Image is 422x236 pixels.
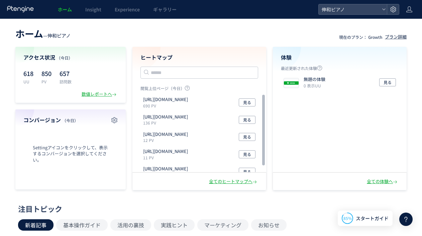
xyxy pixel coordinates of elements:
[243,133,251,141] span: 見る
[143,120,191,126] p: 136 PV
[143,114,188,120] p: https://shinwa-piano.jp/lp2
[57,55,73,61] span: （今日）
[115,6,140,13] span: Experience
[60,68,72,79] p: 657
[140,85,258,94] p: 閲覧上位ページ（今日）
[367,178,399,185] div: 全ての体験へ
[251,219,287,231] button: お知らせ
[209,178,258,185] div: 全てのヒートマップへ
[47,32,71,39] span: 伸和ピアノ
[23,79,33,84] p: UU
[143,172,191,178] p: 1 PV
[58,6,72,13] span: ホーム
[281,54,399,61] h4: 体験
[41,79,51,84] p: PV
[18,204,401,214] div: 注目トピック
[23,116,118,124] h4: コンバージョン
[56,219,108,231] button: 基本操作ガイド
[239,150,255,158] button: 見る
[239,168,255,176] button: 見る
[339,34,382,40] p: 現在のプラン： Growth
[320,4,379,14] span: 伸和ピアノ
[343,215,352,221] span: 85%
[243,98,251,106] span: 見る
[143,131,188,138] p: https://shinwa-piano.jp/lp/lp-thanks
[153,6,177,13] span: ギャラリー
[304,83,321,88] i: 0 表示UU
[143,137,191,143] p: 12 PV
[60,79,72,84] p: 訪問数
[154,219,195,231] button: 実践ヒント
[82,91,118,97] div: 数値レポートへ
[239,133,255,141] button: 見る
[85,6,101,13] span: Insight
[15,27,71,40] div: —
[23,54,118,61] h4: アクセス状況
[143,155,191,160] p: 11 PV
[143,96,188,103] p: https://shinwa-piano.jp/lp
[281,65,399,74] p: 最近更新された体験
[243,150,251,158] span: 見る
[243,116,251,124] span: 見る
[23,145,118,163] span: Settingアイコンをクリックして、表示するコンバージョンを選択してください。
[384,78,392,86] span: 見る
[379,78,396,86] button: 見る
[304,76,325,83] p: 無題の体験
[110,219,151,231] button: 活用の裏技
[18,219,54,231] button: 新着記事
[62,117,78,123] span: （今日）
[143,148,188,155] p: https://shinwa-piano.jp/lp/lp-confirm
[385,34,407,40] div: プラン詳細
[239,98,255,106] button: 見る
[41,68,51,79] p: 850
[23,68,33,79] p: 618
[15,27,43,40] span: ホーム
[243,168,251,176] span: 見る
[140,54,258,61] h4: ヒートマップ
[143,166,188,172] p: http://shinwa-piano.jp/lp
[239,116,255,124] button: 見る
[284,78,299,88] img: b6ab8c48b3a9c97eb8c65731af6b62821754552952658.png
[143,103,191,108] p: 690 PV
[356,215,389,222] span: スタートガイド
[197,219,248,231] button: マーケティング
